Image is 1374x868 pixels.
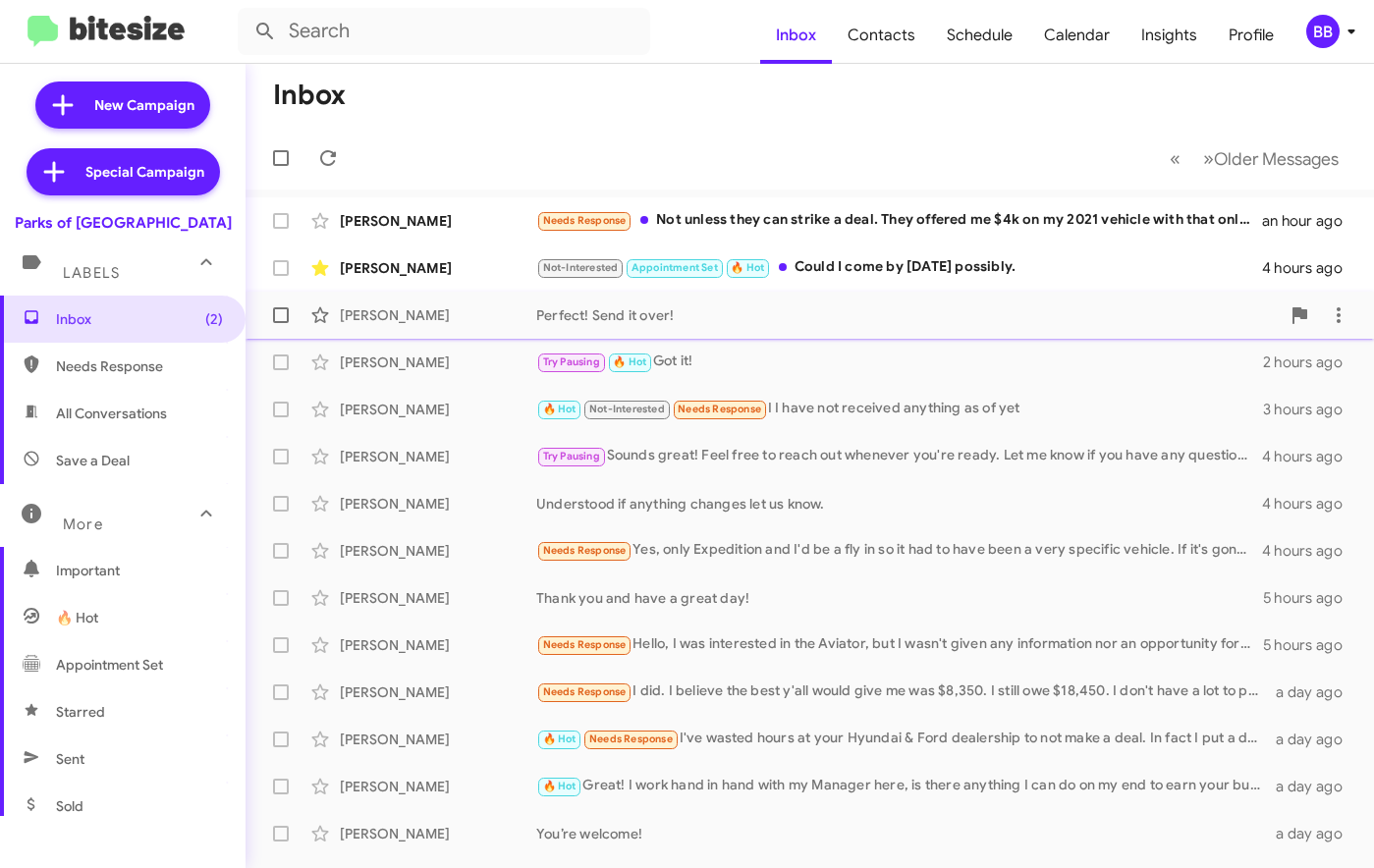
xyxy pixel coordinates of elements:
span: Needs Response [56,356,223,376]
div: [PERSON_NAME] [340,541,536,561]
div: [PERSON_NAME] [340,635,536,655]
span: Labels [63,264,120,282]
div: 5 hours ago [1263,588,1358,608]
div: Hello, I was interested in the Aviator, but I wasn't given any information nor an opportunity for... [536,633,1263,656]
div: I've wasted hours at your Hyundai & Ford dealership to not make a deal. In fact I put a deposit o... [536,728,1274,750]
span: All Conversations [56,404,167,423]
div: [PERSON_NAME] [340,682,536,702]
span: (2) [205,309,223,329]
div: Sounds great! Feel free to reach out whenever you're ready. Let me know if you have any questions... [536,445,1262,467]
span: 🔥 Hot [543,403,577,415]
div: I I have not received anything as of yet [536,398,1263,420]
span: New Campaign [94,95,194,115]
span: 🔥 Hot [543,780,577,792]
span: Needs Response [543,544,627,557]
span: Needs Response [543,638,627,651]
div: [PERSON_NAME] [340,353,536,372]
div: an hour ago [1262,211,1358,231]
div: [PERSON_NAME] [340,400,536,419]
div: a day ago [1274,777,1358,796]
a: Special Campaign [27,148,220,195]
div: [PERSON_NAME] [340,494,536,514]
div: Great! I work hand in hand with my Manager here, is there anything I can do on my end to earn you... [536,775,1274,797]
button: Next [1191,138,1350,179]
div: [PERSON_NAME] [340,211,536,231]
div: Parks of [GEOGRAPHIC_DATA] [15,213,232,233]
span: Needs Response [678,403,761,415]
div: a day ago [1274,824,1358,843]
span: Needs Response [589,732,673,745]
span: Save a Deal [56,451,130,470]
span: Not-Interested [543,261,619,274]
button: Previous [1158,138,1192,179]
span: » [1203,146,1214,171]
div: a day ago [1274,682,1358,702]
h1: Inbox [273,80,346,111]
a: Insights [1126,7,1213,64]
span: Try Pausing [543,450,600,462]
div: [PERSON_NAME] [340,588,536,608]
a: Inbox [760,7,832,64]
div: Got it! [536,351,1263,373]
span: Sent [56,749,84,769]
span: Appointment Set [632,261,718,274]
span: Not-Interested [589,403,665,415]
div: Perfect! Send it over! [536,305,1280,325]
div: Could I come by [DATE] possibly. [536,256,1262,279]
div: Understood if anything changes let us know. [536,494,1262,514]
input: Search [238,8,650,55]
span: Inbox [56,309,223,329]
div: [PERSON_NAME] [340,777,536,796]
div: I did. I believe the best y'all would give me was $8,350. I still owe $18,450. I don't have a lot... [536,680,1274,703]
span: Needs Response [543,214,627,227]
div: [PERSON_NAME] [340,730,536,749]
a: Schedule [931,7,1028,64]
span: Older Messages [1214,148,1339,170]
div: 2 hours ago [1263,353,1358,372]
span: « [1170,146,1181,171]
div: 5 hours ago [1263,635,1358,655]
a: Profile [1213,7,1290,64]
span: Needs Response [543,685,627,698]
div: 4 hours ago [1262,494,1358,514]
div: You’re welcome! [536,824,1274,843]
div: BB [1306,15,1340,48]
span: More [63,515,103,533]
span: 🔥 Hot [56,608,98,627]
div: [PERSON_NAME] [340,305,536,325]
div: a day ago [1274,730,1358,749]
div: 4 hours ago [1262,447,1358,466]
span: 🔥 Hot [731,261,764,274]
a: Contacts [832,7,931,64]
div: Thank you and have a great day! [536,588,1263,608]
span: Important [56,561,223,580]
span: Starred [56,702,105,722]
a: Calendar [1028,7,1126,64]
div: 3 hours ago [1263,400,1358,419]
div: 4 hours ago [1262,541,1358,561]
span: Appointment Set [56,655,163,675]
div: 4 hours ago [1262,258,1358,278]
a: New Campaign [35,81,210,129]
button: BB [1290,15,1352,48]
span: 🔥 Hot [613,355,646,368]
span: 🔥 Hot [543,732,577,745]
div: Not unless they can strike a deal. They offered me $4k on my 2021 vehicle with that only has 40K ... [536,209,1262,232]
span: Try Pausing [543,355,600,368]
div: [PERSON_NAME] [340,447,536,466]
span: Special Campaign [85,162,204,182]
div: [PERSON_NAME] [340,258,536,278]
div: [PERSON_NAME] [340,824,536,843]
nav: Page navigation example [1159,138,1350,179]
div: Yes, only Expedition and I'd be a fly in so it had to have been a very specific vehicle. If it's ... [536,539,1262,562]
